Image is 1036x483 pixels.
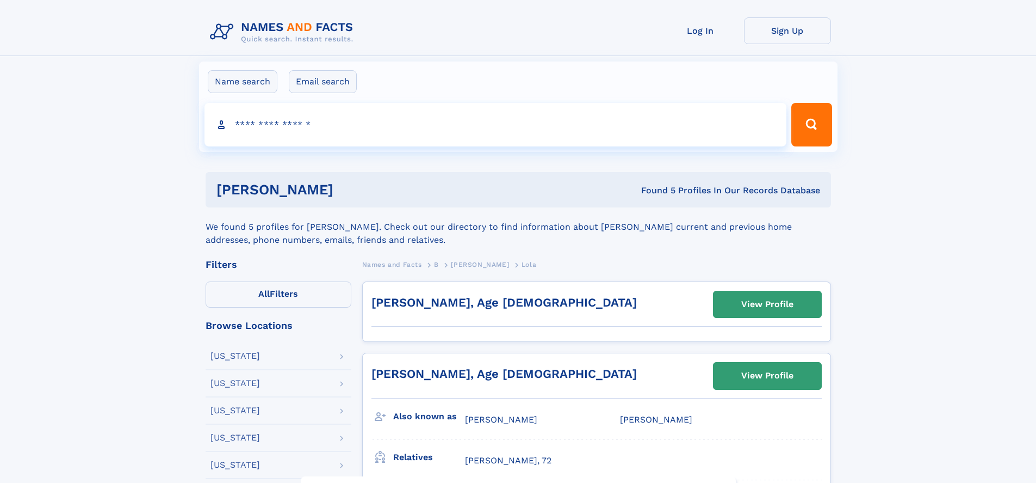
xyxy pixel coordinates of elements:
div: [US_STATE] [210,406,260,415]
a: [PERSON_NAME], Age [DEMOGRAPHIC_DATA] [371,296,637,309]
div: Found 5 Profiles In Our Records Database [487,185,820,197]
a: [PERSON_NAME], 72 [465,455,551,467]
h3: Relatives [393,448,465,467]
a: Names and Facts [362,258,422,271]
div: View Profile [741,363,793,388]
a: [PERSON_NAME] [451,258,509,271]
a: Sign Up [744,17,831,44]
div: View Profile [741,292,793,317]
div: Browse Locations [206,321,351,331]
div: Filters [206,260,351,270]
div: [US_STATE] [210,379,260,388]
img: Logo Names and Facts [206,17,362,47]
div: We found 5 profiles for [PERSON_NAME]. Check out our directory to find information about [PERSON_... [206,207,831,247]
div: [US_STATE] [210,461,260,469]
input: search input [204,103,787,146]
a: Log In [657,17,744,44]
span: [PERSON_NAME] [620,414,692,425]
label: Name search [208,70,277,93]
span: All [258,289,270,299]
a: View Profile [714,291,821,317]
h3: Also known as [393,407,465,426]
a: [PERSON_NAME], Age [DEMOGRAPHIC_DATA] [371,367,637,381]
div: [US_STATE] [210,352,260,360]
span: [PERSON_NAME] [451,261,509,268]
span: [PERSON_NAME] [465,414,537,425]
button: Search Button [791,103,832,146]
h1: [PERSON_NAME] [216,183,487,197]
a: B [434,258,439,271]
label: Email search [289,70,357,93]
div: [US_STATE] [210,433,260,442]
span: Lola [522,261,536,268]
a: View Profile [714,363,821,389]
label: Filters [206,282,351,308]
span: B [434,261,439,268]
